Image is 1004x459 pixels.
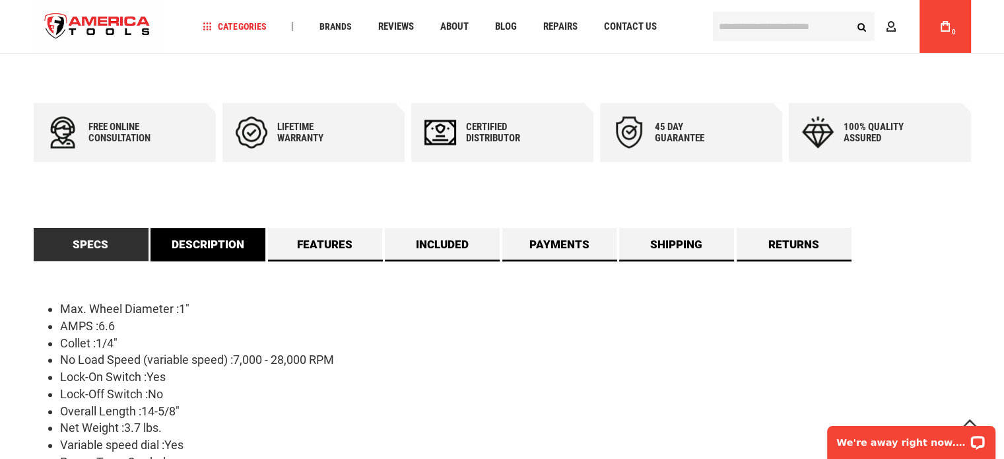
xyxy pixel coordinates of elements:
[313,18,357,36] a: Brands
[60,335,971,352] li: Collet :1/4"
[60,300,971,318] li: Max. Wheel Diameter :1"
[60,419,971,437] li: Net Weight :3.7 lbs.
[844,122,923,144] div: 100% quality assured
[34,2,162,52] img: America Tools
[60,369,971,386] li: Lock-On Switch :Yes
[655,122,734,144] div: 45 day Guarantee
[494,22,516,32] span: Blog
[502,228,617,261] a: Payments
[488,18,522,36] a: Blog
[378,22,413,32] span: Reviews
[151,228,265,261] a: Description
[543,22,577,32] span: Repairs
[197,18,272,36] a: Categories
[277,122,356,144] div: Lifetime warranty
[819,417,1004,459] iframe: LiveChat chat widget
[60,437,971,454] li: Variable speed dial :Yes
[619,228,734,261] a: Shipping
[60,318,971,335] li: AMPS :6.6
[952,28,956,36] span: 0
[88,122,168,144] div: Free online consultation
[537,18,583,36] a: Repairs
[850,14,875,39] button: Search
[434,18,474,36] a: About
[466,122,545,144] div: Certified Distributor
[385,228,500,261] a: Included
[60,403,971,420] li: Overall Length :14-5/8"
[440,22,468,32] span: About
[597,18,662,36] a: Contact Us
[34,2,162,52] a: store logo
[603,22,656,32] span: Contact Us
[60,386,971,403] li: Lock-Off Switch :No
[737,228,852,261] a: Returns
[372,18,419,36] a: Reviews
[319,22,351,31] span: Brands
[203,22,266,31] span: Categories
[268,228,383,261] a: Features
[60,351,971,369] li: No Load Speed (variable speed) :7,000 - 28,000 RPM
[34,228,149,261] a: Specs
